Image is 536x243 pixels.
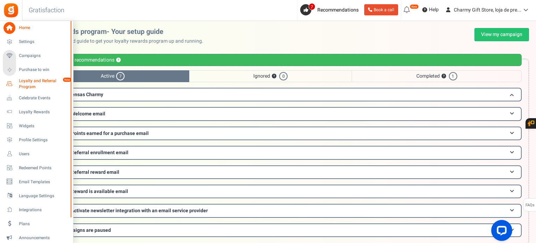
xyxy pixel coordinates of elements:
[454,6,521,14] span: Charmy Gift Store, loja de pre...
[19,123,68,129] span: Widgets
[71,188,128,195] span: Reward is available email
[352,70,522,82] span: Completed
[19,78,70,90] span: Loyalty and Referral Program
[19,67,68,73] span: Purchase to win
[474,28,529,41] a: View my campaign
[3,2,19,18] img: Gratisfaction
[36,54,522,66] div: Personalized recommendations
[419,4,442,15] a: Help
[29,28,209,36] h2: Loyalty rewards program- Your setup guide
[317,6,359,14] span: Recommendations
[3,64,70,76] a: Purchase to win
[19,221,68,227] span: Plans
[71,207,208,214] span: Activate newsletter integration with an email service provider
[19,193,68,199] span: Language Settings
[410,4,419,9] em: New
[449,72,457,80] span: 1
[189,70,352,82] span: Ignored
[19,25,68,31] span: Home
[19,165,68,171] span: Redeemed Points
[71,130,149,137] span: Points earned for a purchase email
[3,106,70,118] a: Loyalty Rewards
[36,70,189,82] span: Active
[3,204,70,216] a: Integrations
[19,137,68,143] span: Profile Settings
[3,120,70,132] a: Widgets
[116,72,125,80] span: 7
[427,6,439,13] span: Help
[71,169,119,176] span: Referral reward email
[3,134,70,146] a: Profile Settings
[19,235,68,241] span: Announcements
[3,190,70,202] a: Language Settings
[3,22,70,34] a: Home
[525,199,535,212] span: FAQs
[442,74,446,79] button: ?
[272,74,276,79] button: ?
[3,92,70,104] a: Celebrate Events
[116,58,121,63] button: ?
[19,179,68,185] span: Email Templates
[364,4,398,15] a: Book a call
[54,91,103,98] span: Recompensas Charmy
[19,151,68,157] span: Users
[3,218,70,230] a: Plans
[71,110,105,117] span: Welcome email
[3,148,70,160] a: Users
[3,176,70,188] a: Email Templates
[300,4,361,15] a: 7 Recommendations
[19,95,68,101] span: Celebrate Events
[19,53,68,59] span: Campaigns
[19,109,68,115] span: Loyalty Rewards
[309,3,315,10] span: 7
[54,227,111,234] span: All campaigns are paused
[3,50,70,62] a: Campaigns
[3,162,70,174] a: Redeemed Points
[71,149,128,156] span: Referral enrollment email
[29,38,209,45] p: Use this personalized guide to get your loyalty rewards program up and running.
[21,3,72,17] h3: Gratisfaction
[3,78,70,90] a: Loyalty and Referral Program New
[19,39,68,45] span: Settings
[19,207,68,213] span: Integrations
[3,36,70,48] a: Settings
[63,77,72,82] em: New
[279,72,288,80] span: 0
